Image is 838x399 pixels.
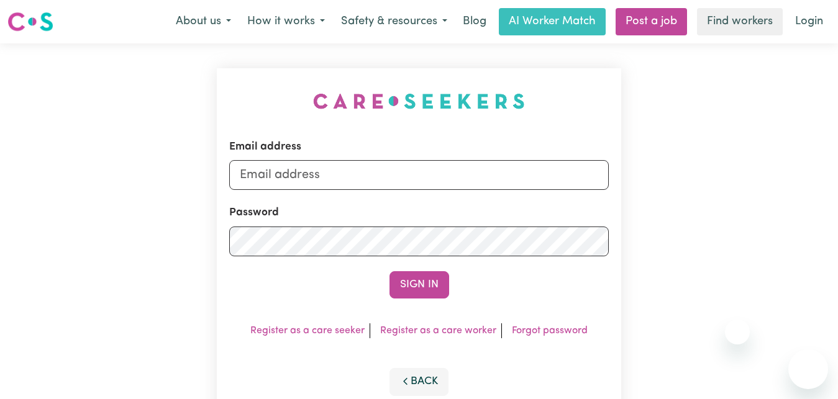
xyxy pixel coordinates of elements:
[250,326,365,336] a: Register as a care seeker
[725,320,750,344] iframe: Close message
[333,9,455,35] button: Safety & resources
[7,11,53,33] img: Careseekers logo
[239,9,333,35] button: How it works
[229,160,609,190] input: Email address
[7,7,53,36] a: Careseekers logo
[229,139,301,155] label: Email address
[788,8,831,35] a: Login
[616,8,687,35] a: Post a job
[229,205,279,221] label: Password
[512,326,588,336] a: Forgot password
[788,349,828,389] iframe: Button to launch messaging window
[697,8,783,35] a: Find workers
[389,368,449,395] button: Back
[499,8,606,35] a: AI Worker Match
[455,8,494,35] a: Blog
[380,326,496,336] a: Register as a care worker
[389,271,449,298] button: Sign In
[168,9,239,35] button: About us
